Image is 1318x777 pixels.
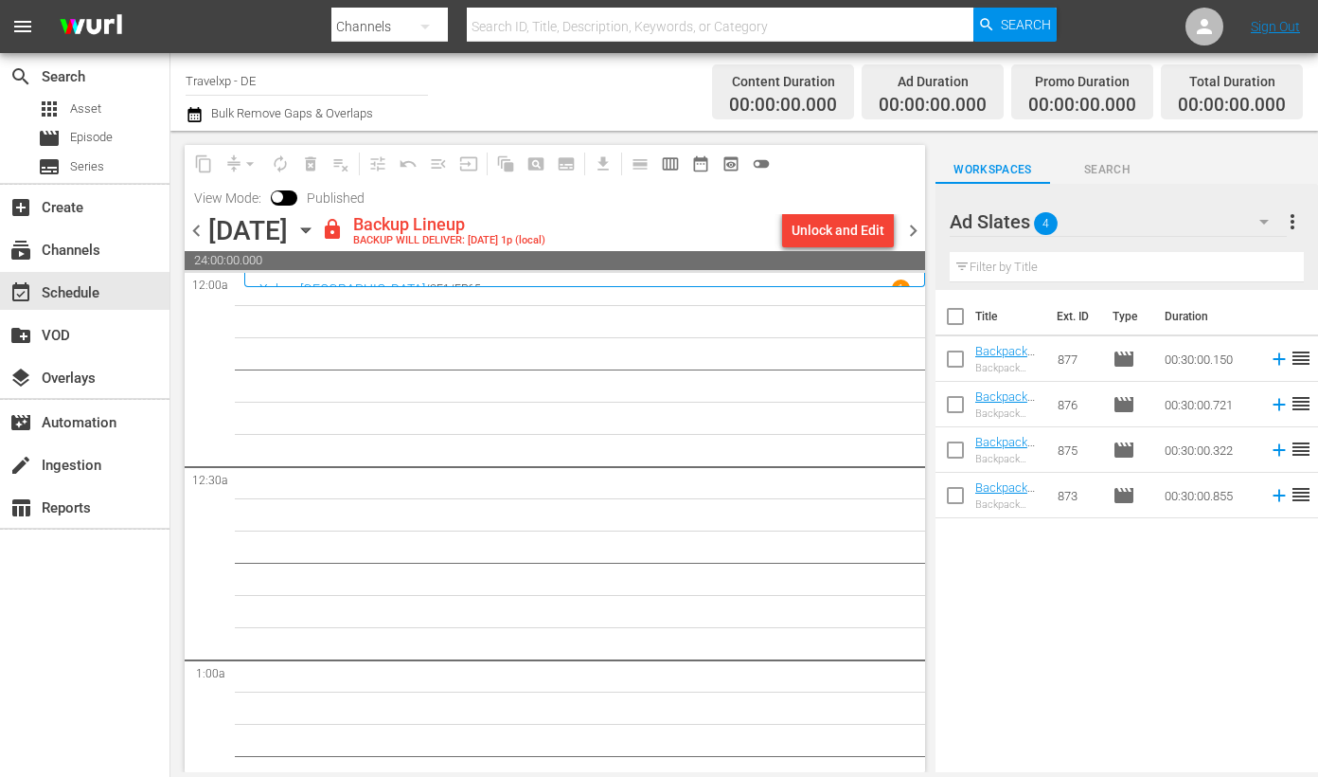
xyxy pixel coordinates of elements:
td: 00:30:00.150 [1157,336,1261,382]
p: 1 [898,282,904,296]
span: Search [1001,8,1051,42]
button: Unlock and Edit [782,213,894,247]
span: Episode [1113,484,1135,507]
span: View Backup [716,149,746,179]
span: Loop Content [265,149,295,179]
a: Backpack Kabini, [GEOGRAPHIC_DATA] (DU) [975,435,1042,506]
th: Type [1101,290,1153,343]
div: Total Duration [1178,68,1286,95]
a: Backpack Badami, [GEOGRAPHIC_DATA] (DU) [975,480,1042,551]
span: Copy Lineup [188,149,219,179]
div: Backpack Kabini, [GEOGRAPHIC_DATA] [975,453,1042,465]
svg: Add to Schedule [1269,349,1290,370]
div: [DATE] [208,215,288,246]
div: Ad Slates [950,195,1287,248]
span: Refresh All Search Blocks [484,145,521,182]
a: Backpack Cochin and [GEOGRAPHIC_DATA], [GEOGRAPHIC_DATA] (DU) [975,344,1042,443]
span: Series [38,155,61,178]
span: Clear Lineup [326,149,356,179]
span: 00:00:00.000 [1028,95,1136,117]
span: Series [70,157,104,176]
span: Customize Events [356,145,393,182]
span: 00:00:00.000 [729,95,837,117]
td: 873 [1050,473,1105,518]
svg: Add to Schedule [1269,485,1290,506]
td: 00:30:00.721 [1157,382,1261,427]
div: BACKUP WILL DELIVER: [DATE] 1p (local) [353,235,545,247]
a: Xplore [GEOGRAPHIC_DATA] [259,281,425,297]
span: date_range_outlined [691,154,710,173]
div: Backpack Badami, [GEOGRAPHIC_DATA] [975,498,1042,511]
span: Episode [1113,348,1135,370]
span: Bulk Remove Gaps & Overlaps [208,106,373,120]
span: Overlays [9,367,32,389]
span: Select an event to delete [295,149,326,179]
span: Episode [1113,393,1135,416]
a: Sign Out [1251,19,1300,34]
span: Schedule [9,281,32,304]
div: Ad Duration [879,68,987,95]
span: more_vert [1281,210,1304,233]
span: Automation [9,411,32,434]
span: reorder [1290,392,1312,415]
td: 876 [1050,382,1105,427]
button: Search [973,8,1057,42]
span: View Mode: [185,190,271,206]
div: Backpack Cochin and [GEOGRAPHIC_DATA], [GEOGRAPHIC_DATA] [975,362,1042,374]
p: EP65 [454,282,481,296]
a: Backpack Kozhikode and Alleppey, [GEOGRAPHIC_DATA] (DU) [975,389,1042,489]
span: Fill episodes with ad slates [423,149,454,179]
span: preview_outlined [721,154,740,173]
span: 00:00:00.000 [1178,95,1286,117]
div: Backup Lineup [353,214,545,235]
span: Create Series Block [551,149,581,179]
span: Toggle to switch from Published to Draft view. [271,190,284,204]
span: 00:00:00.000 [879,95,987,117]
span: Asset [38,98,61,120]
span: Create Search Block [521,149,551,179]
span: menu [11,15,34,38]
img: ans4CAIJ8jUAAAAAAAAAAAAAAAAAAAAAAAAgQb4GAAAAAAAAAAAAAAAAAAAAAAAAJMjXAAAAAAAAAAAAAAAAAAAAAAAAgAT5G... [45,5,136,49]
span: 24:00:00.000 [185,251,925,270]
span: toggle_off [752,154,771,173]
span: reorder [1290,483,1312,506]
svg: Add to Schedule [1269,394,1290,415]
span: Workspaces [935,160,1050,180]
td: 00:30:00.322 [1157,427,1261,473]
td: 00:30:00.855 [1157,473,1261,518]
span: Download as CSV [581,145,618,182]
div: Unlock and Edit [792,213,884,247]
span: Episode [70,128,113,147]
th: Ext. ID [1045,290,1101,343]
p: SE1 / [430,282,454,296]
span: Episode [38,127,61,150]
span: VOD [9,324,32,347]
span: Revert to Primary Episode [393,149,423,179]
span: chevron_right [901,219,925,243]
div: Content Duration [729,68,837,95]
span: 24 hours Lineup View is OFF [746,149,776,179]
button: more_vert [1281,199,1304,244]
span: Episode [1113,439,1135,461]
span: Create [9,196,32,219]
span: Asset [70,99,101,118]
span: lock [321,218,344,241]
span: calendar_view_week_outlined [661,154,680,173]
p: / [425,282,430,296]
th: Duration [1153,290,1267,343]
span: Week Calendar View [655,149,686,179]
span: Update Metadata from Key Asset [454,149,484,179]
span: Channels [9,239,32,262]
span: chevron_left [185,219,208,243]
span: Reports [9,497,32,519]
div: Backpack Kozhikode and Alleppey, [GEOGRAPHIC_DATA] [975,407,1042,420]
span: Published [297,190,374,206]
span: Remove Gaps & Overlaps [219,149,265,179]
svg: Add to Schedule [1269,440,1290,461]
span: Search [9,65,32,88]
span: Search [1050,160,1165,180]
span: Month Calendar View [686,149,716,179]
span: reorder [1290,347,1312,370]
td: 875 [1050,427,1105,473]
span: reorder [1290,438,1312,461]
